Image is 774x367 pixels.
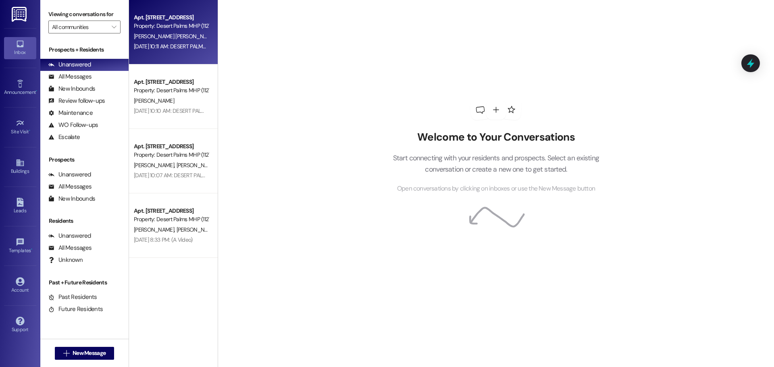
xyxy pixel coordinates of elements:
div: [DATE] 8:33 PM: (A Video) [134,236,193,243]
div: Unanswered [48,232,91,240]
div: Property: Desert Palms MHP (1127) [134,215,208,224]
div: Apt. [STREET_ADDRESS] [134,142,208,151]
div: Property: Desert Palms MHP (1127) [134,151,208,159]
div: New Inbounds [48,195,95,203]
p: Start connecting with your residents and prospects. Select an existing conversation or create a n... [381,152,611,175]
div: Property: Desert Palms MHP (1127) [134,22,208,30]
span: • [36,88,37,94]
span: [PERSON_NAME] [176,162,216,169]
i:  [63,350,69,357]
span: [PERSON_NAME] [PERSON_NAME] [134,33,218,40]
a: Support [4,314,36,336]
div: All Messages [48,182,92,191]
span: New Message [73,349,106,357]
div: All Messages [48,73,92,81]
div: Unanswered [48,60,91,69]
div: WO Follow-ups [48,121,98,129]
span: • [29,128,30,133]
div: Unanswered [48,170,91,179]
div: Unknown [48,256,83,264]
div: Maintenance [48,109,93,117]
div: Prospects [40,156,129,164]
input: All communities [52,21,108,33]
a: Buildings [4,156,36,178]
span: Open conversations by clicking on inboxes or use the New Message button [397,184,595,194]
div: Property: Desert Palms MHP (1127) [134,86,208,95]
i:  [112,24,116,30]
span: • [31,247,32,252]
div: Apt. [STREET_ADDRESS] [134,13,208,22]
a: Site Visit • [4,116,36,138]
a: Templates • [4,235,36,257]
div: Prospects + Residents [40,46,129,54]
div: New Inbounds [48,85,95,93]
div: Escalate [48,133,80,141]
div: Past Residents [48,293,97,301]
div: Apt. [STREET_ADDRESS] [134,78,208,86]
div: All Messages [48,244,92,252]
div: Past + Future Residents [40,278,129,287]
a: Leads [4,195,36,217]
label: Viewing conversations for [48,8,121,21]
img: ResiDesk Logo [12,7,28,22]
div: Future Residents [48,305,103,313]
span: [PERSON_NAME] [134,162,177,169]
span: [PERSON_NAME] [134,226,177,233]
a: Inbox [4,37,36,59]
div: Residents [40,217,129,225]
button: New Message [55,347,114,360]
span: [PERSON_NAME] [134,97,174,104]
a: Account [4,275,36,297]
div: Apt. [STREET_ADDRESS] [134,207,208,215]
h2: Welcome to Your Conversations [381,131,611,144]
span: [PERSON_NAME] [176,226,216,233]
div: Review follow-ups [48,97,105,105]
